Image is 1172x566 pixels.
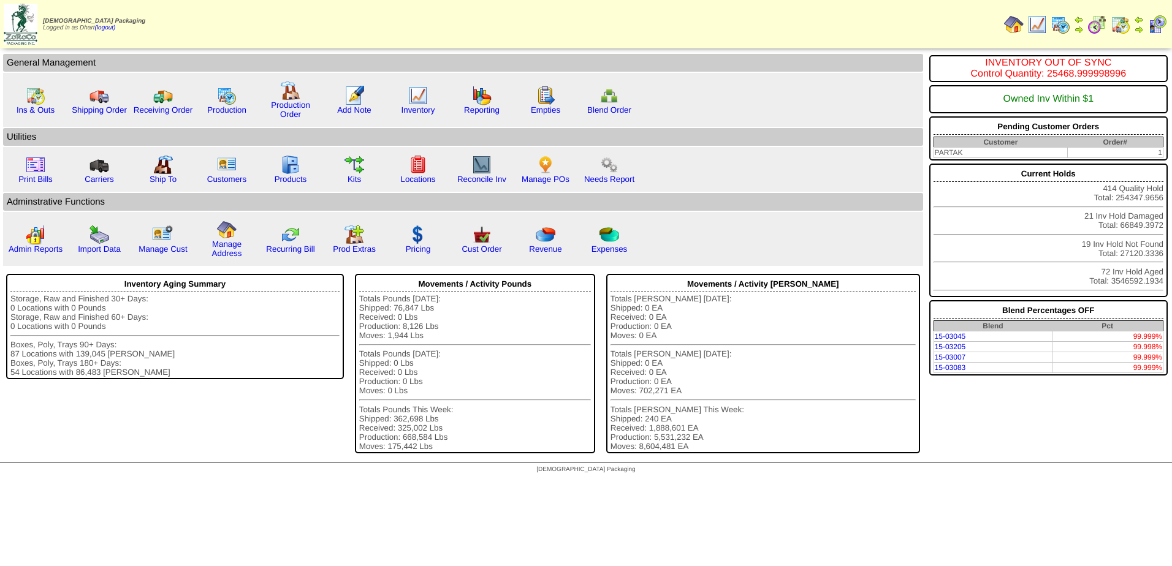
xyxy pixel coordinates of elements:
[934,166,1163,182] div: Current Holds
[1111,15,1130,34] img: calendarinout.gif
[78,244,121,254] a: Import Data
[43,18,145,25] span: [DEMOGRAPHIC_DATA] Packaging
[408,155,428,175] img: locations.gif
[531,105,560,115] a: Empties
[89,86,109,105] img: truck.gif
[275,175,307,184] a: Products
[89,155,109,175] img: truck3.gif
[139,244,187,254] a: Manage Cust
[9,244,63,254] a: Admin Reports
[472,86,492,105] img: graph.gif
[536,86,555,105] img: workorder.gif
[522,175,569,184] a: Manage POs
[281,81,300,100] img: factory.gif
[401,105,435,115] a: Inventory
[89,225,109,244] img: import.gif
[935,342,966,351] a: 15-03205
[599,155,619,175] img: workflow.png
[217,155,237,175] img: customers.gif
[408,86,428,105] img: line_graph.gif
[1074,15,1084,25] img: arrowleft.gif
[212,240,242,258] a: Manage Address
[408,225,428,244] img: dollar.gif
[153,155,173,175] img: factory2.gif
[599,225,619,244] img: pie_chart2.png
[4,4,37,45] img: zoroco-logo-small.webp
[10,276,340,292] div: Inventory Aging Summary
[72,105,127,115] a: Shipping Order
[18,175,53,184] a: Print Bills
[271,100,310,119] a: Production Order
[26,155,45,175] img: invoice2.gif
[10,294,340,377] div: Storage, Raw and Finished 30+ Days: 0 Locations with 0 Pounds Storage, Raw and Finished 60+ Days:...
[529,244,561,254] a: Revenue
[536,225,555,244] img: pie_chart.png
[207,105,246,115] a: Production
[1027,15,1047,34] img: line_graph.gif
[935,332,966,341] a: 15-03045
[153,86,173,105] img: truck2.gif
[3,193,923,211] td: Adminstrative Functions
[599,86,619,105] img: network.png
[1134,25,1144,34] img: arrowright.gif
[3,128,923,146] td: Utilities
[472,155,492,175] img: line_graph2.gif
[333,244,376,254] a: Prod Extras
[3,54,923,72] td: General Management
[1052,331,1163,342] td: 99.999%
[359,276,591,292] div: Movements / Activity Pounds
[1134,15,1144,25] img: arrowleft.gif
[1087,15,1107,34] img: calendarblend.gif
[1052,321,1163,331] th: Pct
[207,175,246,184] a: Customers
[337,105,371,115] a: Add Note
[611,276,916,292] div: Movements / Activity [PERSON_NAME]
[587,105,631,115] a: Blend Order
[43,18,145,31] span: Logged in as Dhart
[934,119,1163,135] div: Pending Customer Orders
[95,25,116,31] a: (logout)
[217,86,237,105] img: calendarprod.gif
[1052,342,1163,352] td: 99.998%
[150,175,177,184] a: Ship To
[344,155,364,175] img: workflow.gif
[935,363,966,372] a: 15-03083
[929,164,1168,297] div: 414 Quality Hold Total: 254347.9656 21 Inv Hold Damaged Total: 66849.3972 19 Inv Hold Not Found T...
[934,88,1163,111] div: Owned Inv Within $1
[584,175,634,184] a: Needs Report
[344,86,364,105] img: orders.gif
[1147,15,1167,34] img: calendarcustomer.gif
[1052,363,1163,373] td: 99.999%
[26,225,45,244] img: graph2.png
[344,225,364,244] img: prodextras.gif
[1074,25,1084,34] img: arrowright.gif
[17,105,55,115] a: Ins & Outs
[1004,15,1024,34] img: home.gif
[26,86,45,105] img: calendarinout.gif
[934,148,1067,158] td: PARTAK
[935,353,966,361] a: 15-03007
[1067,148,1163,158] td: 1
[592,244,628,254] a: Expenses
[217,220,237,240] img: home.gif
[1052,352,1163,363] td: 99.999%
[934,303,1163,319] div: Blend Percentages OFF
[406,244,431,254] a: Pricing
[611,294,916,451] div: Totals [PERSON_NAME] [DATE]: Shipped: 0 EA Received: 0 EA Production: 0 EA Moves: 0 EA Totals [PE...
[1067,137,1163,148] th: Order#
[266,244,314,254] a: Recurring Bill
[359,294,591,451] div: Totals Pounds [DATE]: Shipped: 76,847 Lbs Received: 0 Lbs Production: 8,126 Lbs Moves: 1,944 Lbs ...
[152,225,175,244] img: managecust.png
[134,105,192,115] a: Receiving Order
[472,225,492,244] img: cust_order.png
[400,175,435,184] a: Locations
[934,321,1052,331] th: Blend
[464,105,500,115] a: Reporting
[934,137,1067,148] th: Customer
[536,155,555,175] img: po.png
[281,155,300,175] img: cabinet.gif
[462,244,501,254] a: Cust Order
[85,175,113,184] a: Carriers
[536,466,635,473] span: [DEMOGRAPHIC_DATA] Packaging
[348,175,361,184] a: Kits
